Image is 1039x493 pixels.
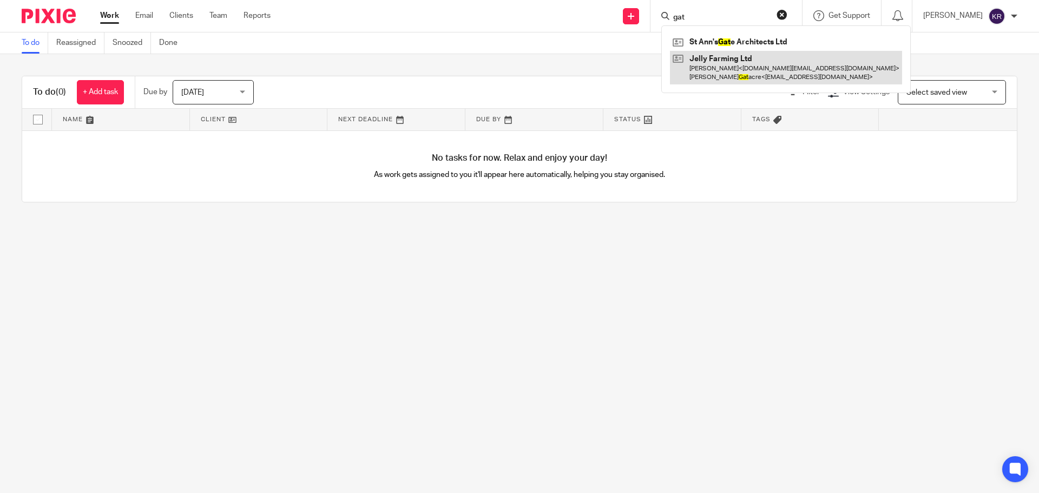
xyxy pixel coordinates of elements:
p: As work gets assigned to you it'll appear here automatically, helping you stay organised. [271,169,768,180]
span: Tags [752,116,771,122]
span: Select saved view [906,89,967,96]
img: Pixie [22,9,76,23]
a: Work [100,10,119,21]
a: Email [135,10,153,21]
a: Done [159,32,186,54]
span: Get Support [828,12,870,19]
h1: To do [33,87,66,98]
img: svg%3E [988,8,1005,25]
span: (0) [56,88,66,96]
a: Clients [169,10,193,21]
a: Snoozed [113,32,151,54]
button: Clear [777,9,787,20]
a: Team [209,10,227,21]
a: + Add task [77,80,124,104]
p: [PERSON_NAME] [923,10,983,21]
p: Due by [143,87,167,97]
a: To do [22,32,48,54]
span: [DATE] [181,89,204,96]
a: Reassigned [56,32,104,54]
h4: No tasks for now. Relax and enjoy your day! [22,153,1017,164]
input: Search [672,13,770,23]
a: Reports [244,10,271,21]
